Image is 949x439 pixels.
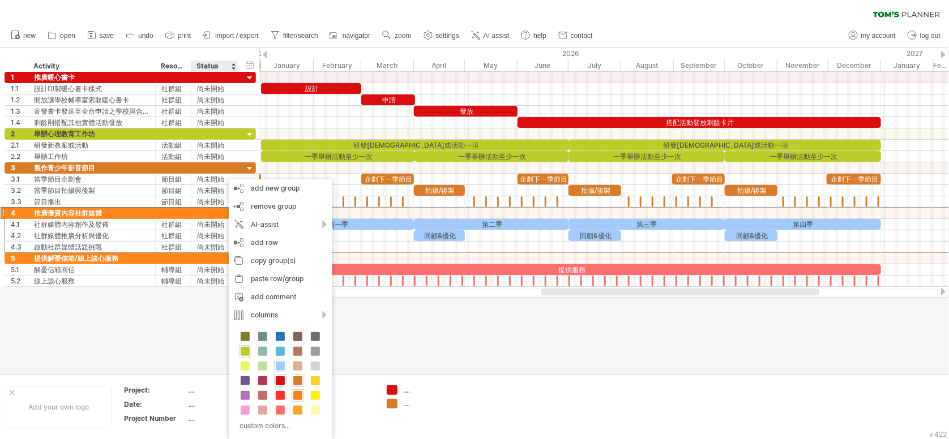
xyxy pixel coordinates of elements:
div: 一季舉辦活動至少一次 [261,151,415,162]
div: April 2026 [414,59,465,71]
div: 企劃下一季節目 [361,174,414,184]
div: 提供解憂信箱/線上談心服務 [34,253,149,264]
span: save [100,32,114,40]
div: 一季舉辦活動至少一次 [568,151,725,162]
div: February 2026 [314,59,361,71]
div: 4.1 [11,219,28,230]
div: 尚未開始 [197,94,232,105]
div: 第二季 [414,219,568,230]
div: .... [189,414,284,423]
div: .... [403,399,465,408]
a: import / export [200,28,262,43]
div: January 2027 [881,59,934,71]
div: 尚未開始 [197,174,232,184]
a: undo [123,28,157,43]
div: 製作青少年影音節目 [34,162,149,173]
div: 3.1 [11,174,28,184]
a: filter/search [268,28,322,43]
div: 研發[DEMOGRAPHIC_DATA]或活動一項 [261,140,570,150]
div: 尚未開始 [197,219,232,230]
span: open [60,32,75,40]
div: 節目播出 [34,196,149,207]
div: 一季舉辦活動至少一次 [725,151,881,162]
div: 社群媒體內容創作及發佈 [34,219,149,230]
div: .... [314,385,375,395]
div: 企劃下一季節目 [672,174,725,184]
div: 企劃下一季節目 [518,174,568,184]
span: new [23,32,36,40]
div: columns [229,306,332,324]
div: 剩餘則搭配其他實體活動發放 [34,117,149,128]
span: import / export [215,32,259,40]
div: 社群組 [161,117,185,128]
div: 回顧&優化 [725,230,777,241]
div: 第四季 [724,219,881,230]
div: September 2026 [674,59,725,71]
div: 2.1 [11,140,28,150]
div: 社群組 [161,106,185,117]
div: 社群組 [161,94,185,105]
div: .... [403,385,465,395]
div: 5 [11,253,28,264]
div: 推廣優質內容社群媒體 [34,208,149,218]
div: .... [314,412,375,422]
a: help [518,28,550,43]
div: 2026 [261,48,881,59]
div: 設計 [261,83,361,94]
div: 5.1 [11,264,28,275]
div: v 422 [929,430,947,438]
div: 2 [11,128,28,139]
div: 輔導組 [161,276,185,286]
div: 研發[DEMOGRAPHIC_DATA]或活動一項 [569,140,881,150]
div: 提供服務 [261,264,881,275]
div: 社群媒體推廣分析與優化 [34,230,149,241]
div: 當季節目企劃會 [34,174,149,184]
div: 1.3 [11,106,28,117]
div: 尚未開始 [197,230,232,241]
div: 尚未開始 [197,117,232,128]
div: 拍攝/後製 [568,185,621,196]
div: 企劃下一季節目 [827,174,881,184]
a: save [84,28,117,43]
div: January 2026 [261,59,314,71]
div: Date: [124,399,186,409]
div: 解憂信箱回信 [34,264,149,275]
div: 4.2 [11,230,28,241]
span: remove group [251,202,296,210]
span: navigator [343,32,370,40]
div: 輔導組 [161,264,185,275]
div: 開放讓學校輔導室索取暖心書卡 [34,94,149,105]
div: 5.2 [11,276,28,286]
span: log out [920,32,941,40]
div: custom colors... [234,418,323,433]
div: 申請 [361,94,415,105]
div: December 2026 [828,59,881,71]
div: 社群組 [161,242,185,252]
a: open [45,28,79,43]
a: zoom [379,28,414,43]
div: Project Number [124,414,186,423]
div: 2.2 [11,151,28,162]
div: 搭配活動發放剩餘卡片 [518,117,881,128]
div: 社群組 [161,219,185,230]
div: Add your own logo [6,386,112,428]
div: 第一季 [261,219,414,230]
div: 回顧&優化 [568,230,621,241]
div: 線上談心服務 [34,276,149,286]
a: my account [846,28,899,43]
div: Status [196,61,232,72]
div: 尚未開始 [197,264,232,275]
div: 尚未開始 [197,140,232,150]
div: 拍攝/後製 [725,185,777,196]
div: 研發新教案或活動 [34,140,149,150]
div: March 2026 [361,59,414,71]
div: 3.2 [11,185,28,196]
div: 4.3 [11,242,28,252]
div: 拍攝/後製 [414,185,465,196]
div: copy group(s) [229,252,332,270]
a: log out [905,28,944,43]
div: 舉辦工作坊 [34,151,149,162]
div: 節目組 [161,185,185,196]
div: October 2026 [725,59,777,71]
div: 尚未開始 [197,151,232,162]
